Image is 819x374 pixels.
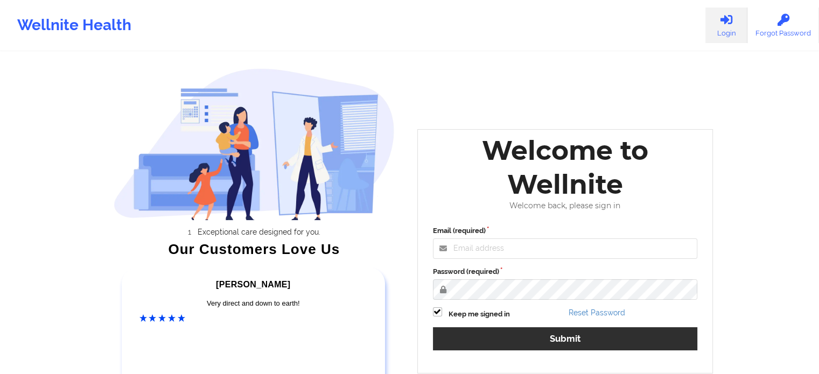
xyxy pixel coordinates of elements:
input: Email address [433,238,698,259]
button: Submit [433,327,698,350]
label: Keep me signed in [449,309,510,320]
label: Password (required) [433,266,698,277]
div: Very direct and down to earth! [139,298,368,309]
a: Login [705,8,747,43]
div: Welcome to Wellnite [425,133,705,201]
span: [PERSON_NAME] [216,280,290,289]
a: Reset Password [569,308,625,317]
div: Welcome back, please sign in [425,201,705,210]
img: wellnite-auth-hero_200.c722682e.png [114,68,395,220]
a: Forgot Password [747,8,819,43]
div: Our Customers Love Us [114,244,395,255]
label: Email (required) [433,225,698,236]
li: Exceptional care designed for you. [123,228,395,236]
